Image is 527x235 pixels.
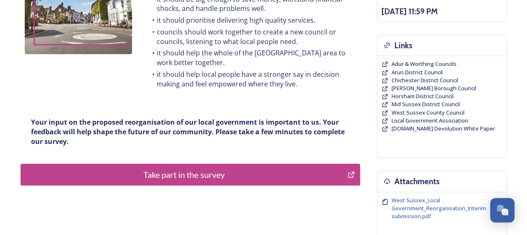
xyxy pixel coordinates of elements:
[392,84,476,92] a: [PERSON_NAME] Borough Council
[147,70,349,89] li: it should help local people have a stronger say in decision making and feel empowered where they ...
[490,198,514,222] button: Open Chat
[392,92,454,100] a: Horsham District Council
[147,16,349,25] li: it should prioritise delivering high quality services.
[147,48,349,67] li: it should help the whole of the [GEOGRAPHIC_DATA] area to work better together.
[392,109,465,117] a: West Sussex County Council
[392,76,458,84] a: Chichester District Council
[395,39,413,52] h3: Links
[392,60,457,68] a: Adur & Worthing Councils
[31,117,346,146] strong: Your input on the proposed reorganisation of our local government is important to us. Your feedba...
[392,117,468,124] span: Local Government Association
[392,68,443,76] a: Arun District Council
[25,168,343,181] div: Take part in the survey
[392,109,465,116] span: West Sussex County Council
[395,175,440,188] h3: Attachments
[392,117,468,125] a: Local Government Association
[21,164,360,185] button: Take part in the survey
[147,27,349,46] li: councils should work together to create a new council or councils, listening to what local people...
[392,100,460,108] a: Mid Sussex District Council
[392,196,486,220] span: West Sussex_Local Government_Reorganisation_Interim submission.pdf
[392,125,495,132] span: [DOMAIN_NAME] Devolution White Paper
[392,125,495,133] a: [DOMAIN_NAME] Devolution White Paper
[382,5,502,18] h3: [DATE] 11:59 PM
